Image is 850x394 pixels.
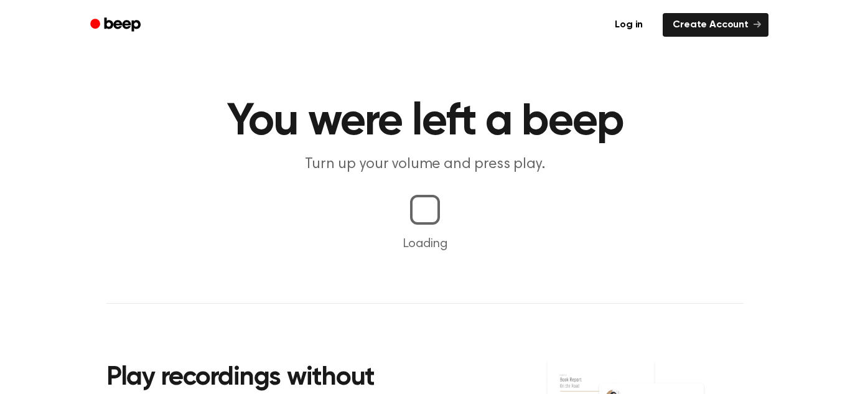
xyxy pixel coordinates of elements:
p: Loading [15,235,835,253]
a: Log in [602,11,655,39]
h1: You were left a beep [106,100,744,144]
a: Beep [82,13,152,37]
p: Turn up your volume and press play. [186,154,664,175]
a: Create Account [663,13,768,37]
